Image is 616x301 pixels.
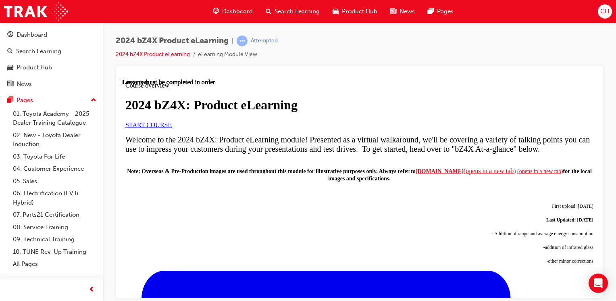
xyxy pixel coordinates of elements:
span: search-icon [266,6,271,17]
span: First upload: [DATE] [430,125,471,130]
span: -other minor corrections [424,180,471,185]
a: 09. Technical Training [10,233,100,246]
img: Trak [4,2,68,21]
div: Dashboard [17,30,47,40]
span: 2024 bZ4X Product eLearning [116,36,229,46]
a: news-iconNews [384,3,421,20]
span: News [400,7,415,16]
a: 04. Customer Experience [10,163,100,175]
span: pages-icon [428,6,434,17]
a: 2024 bZ4X Product eLearning [116,51,190,58]
span: news-icon [390,6,396,17]
span: Pages [437,7,454,16]
a: 05. Sales [10,175,100,188]
a: Product Hub [3,60,100,75]
span: Welcome to the 2024 bZ4X: Product eLearning module! Presented as a virtual walkaround, we'll be c... [3,56,468,75]
span: prev-icon [89,285,95,295]
span: news-icon [7,81,13,88]
span: search-icon [7,48,13,55]
span: | [232,36,233,46]
div: Search Learning [16,47,61,56]
a: 07. Parts21 Certification [10,209,100,221]
span: CH [600,7,609,16]
a: car-iconProduct Hub [326,3,384,20]
span: Dashboard [222,7,253,16]
span: [DOMAIN_NAME] [293,90,341,96]
span: pages-icon [7,97,13,104]
button: Pages [3,93,100,108]
a: pages-iconPages [421,3,460,20]
span: car-icon [7,64,13,71]
a: 10. TUNE Rev-Up Training [10,246,100,258]
span: (opens in a new tab) [341,89,394,96]
a: guage-iconDashboard [206,3,259,20]
span: guage-icon [7,31,13,39]
a: Search Learning [3,44,100,59]
a: START COURSE [3,43,50,50]
button: CH [598,4,612,19]
span: car-icon [333,6,339,17]
button: DashboardSearch LearningProduct HubNews [3,26,100,93]
h1: 2024 bZ4X: Product eLearning [3,19,471,34]
span: up-icon [91,95,96,106]
a: (opens in a new tab) [395,90,441,96]
span: Search Learning [275,7,320,16]
a: 03. Toyota For Life [10,150,100,163]
span: learningRecordVerb_ATTEMPT-icon [237,36,248,46]
div: Attempted [251,37,278,45]
a: 02. New - Toyota Dealer Induction [10,129,100,150]
a: News [3,77,100,92]
span: - Addition of range and average energy consumption [369,152,471,158]
a: 08. Service Training [10,221,100,234]
div: Open Intercom Messenger [589,274,608,293]
li: eLearning Module View [198,50,257,59]
a: search-iconSearch Learning [259,3,326,20]
span: guage-icon [213,6,219,17]
div: Pages [17,96,33,105]
strong: for the local images and specifications. [206,90,470,103]
span: Note: Overseas & Pre-Production images are used throughout this module for illustrative purposes ... [5,90,293,96]
span: -addition of infrared glass [421,166,471,171]
a: 01. Toyota Academy - 2025 Dealer Training Catalogue [10,108,100,129]
a: All Pages [10,258,100,270]
a: 06. Electrification (EV & Hybrid) [10,187,100,209]
span: Product Hub [342,7,377,16]
strong: Last Updated: [DATE] [424,138,471,144]
a: Dashboard [3,27,100,42]
div: News [17,79,32,89]
div: Product Hub [17,63,52,72]
a: [DOMAIN_NAME](opens in a new tab) [293,89,394,96]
